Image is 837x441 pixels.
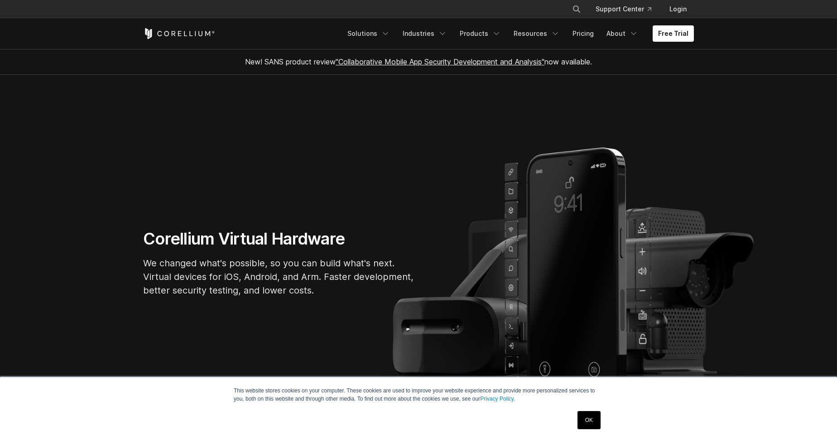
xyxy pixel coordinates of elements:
a: About [601,25,644,42]
a: OK [577,411,601,429]
a: Pricing [567,25,599,42]
span: New! SANS product review now available. [245,57,592,66]
a: "Collaborative Mobile App Security Development and Analysis" [336,57,544,66]
button: Search [568,1,585,17]
a: Products [454,25,506,42]
a: Free Trial [653,25,694,42]
a: Support Center [588,1,659,17]
a: Corellium Home [143,28,215,39]
a: Industries [397,25,452,42]
a: Solutions [342,25,395,42]
p: This website stores cookies on your computer. These cookies are used to improve your website expe... [234,387,603,403]
div: Navigation Menu [561,1,694,17]
p: We changed what's possible, so you can build what's next. Virtual devices for iOS, Android, and A... [143,256,415,297]
div: Navigation Menu [342,25,694,42]
a: Privacy Policy. [480,396,515,402]
h1: Corellium Virtual Hardware [143,229,415,249]
a: Login [662,1,694,17]
a: Resources [508,25,565,42]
